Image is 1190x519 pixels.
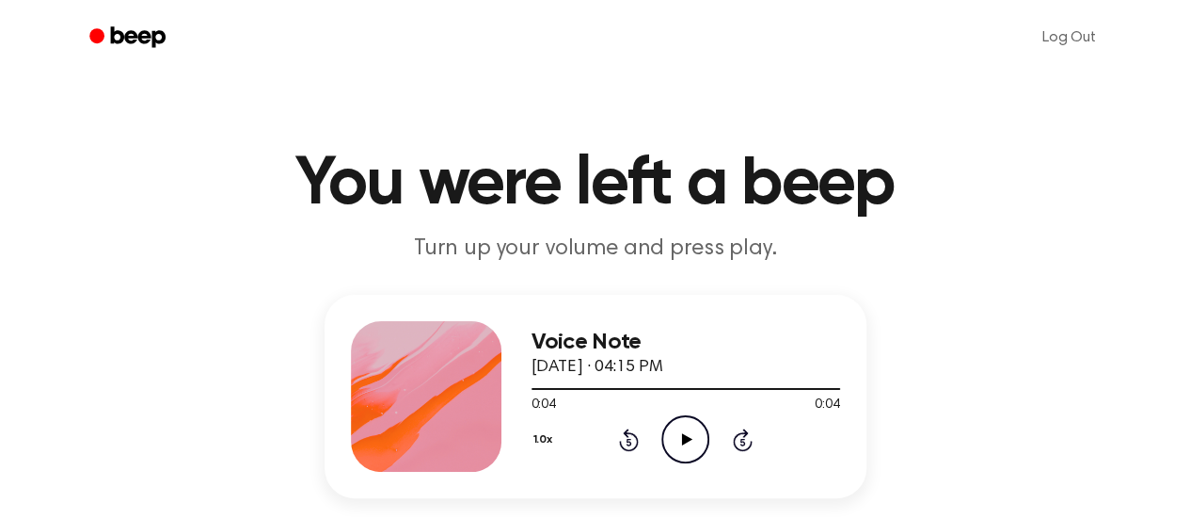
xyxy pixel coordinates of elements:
span: 0:04 [815,396,839,415]
h1: You were left a beep [114,151,1077,219]
h3: Voice Note [532,330,840,355]
a: Beep [76,20,182,57]
a: Log Out [1023,15,1115,60]
span: [DATE] · 04:15 PM [532,359,663,376]
button: 1.0x [532,424,560,456]
p: Turn up your volume and press play. [234,234,957,265]
span: 0:04 [532,396,556,415]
